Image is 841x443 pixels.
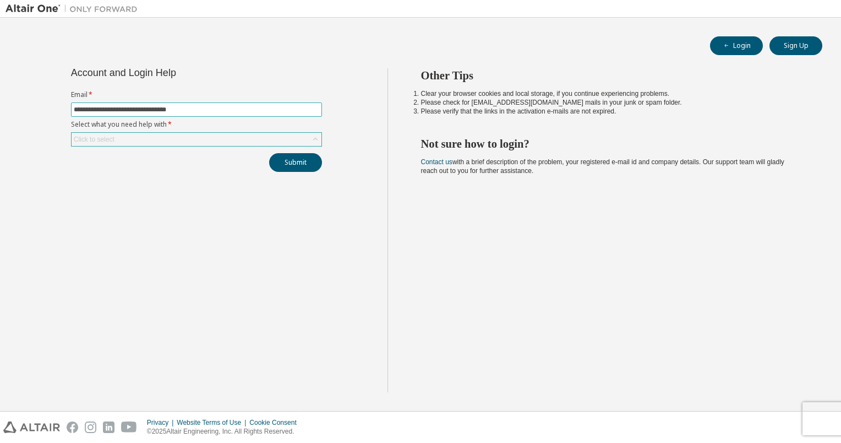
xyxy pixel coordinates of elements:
img: Altair One [6,3,143,14]
a: Contact us [421,158,452,166]
img: facebook.svg [67,422,78,433]
li: Please verify that the links in the activation e-mails are not expired. [421,107,803,116]
h2: Other Tips [421,68,803,83]
div: Click to select [74,135,114,144]
div: Website Terms of Use [177,418,249,427]
img: instagram.svg [85,422,96,433]
img: youtube.svg [121,422,137,433]
label: Select what you need help with [71,120,322,129]
p: © 2025 Altair Engineering, Inc. All Rights Reserved. [147,427,303,436]
div: Privacy [147,418,177,427]
img: altair_logo.svg [3,422,60,433]
li: Please check for [EMAIL_ADDRESS][DOMAIN_NAME] mails in your junk or spam folder. [421,98,803,107]
label: Email [71,90,322,99]
button: Sign Up [769,36,822,55]
button: Submit [269,153,322,172]
span: with a brief description of the problem, your registered e-mail id and company details. Our suppo... [421,158,784,175]
h2: Not sure how to login? [421,137,803,151]
img: linkedin.svg [103,422,114,433]
li: Clear your browser cookies and local storage, if you continue experiencing problems. [421,89,803,98]
div: Cookie Consent [249,418,303,427]
div: Account and Login Help [71,68,272,77]
button: Login [710,36,763,55]
div: Click to select [72,133,321,146]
